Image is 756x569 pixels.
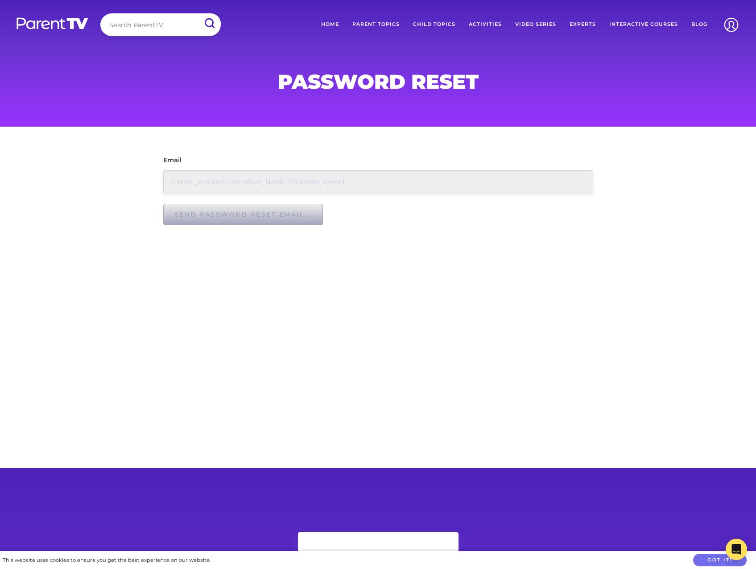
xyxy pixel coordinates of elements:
a: Parent Topics [346,13,406,36]
button: Got it! [693,554,747,567]
input: Send password reset email... [163,204,323,225]
div: Open Intercom Messenger [726,539,747,560]
label: Email [163,157,182,163]
input: Submit [198,13,221,33]
a: Activities [462,13,508,36]
input: Search ParentTV [100,13,221,36]
img: Account [720,13,743,36]
a: Interactive Courses [603,13,685,36]
div: This website uses cookies to ensure you get the best experience on our website. [3,556,211,565]
a: Child Topics [406,13,462,36]
h1: Password Reset [163,73,593,91]
a: Video Series [508,13,563,36]
a: Home [314,13,346,36]
a: Blog [685,13,714,36]
img: parenttv-logo-white.4c85aaf.svg [16,17,89,30]
a: Experts [563,13,603,36]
